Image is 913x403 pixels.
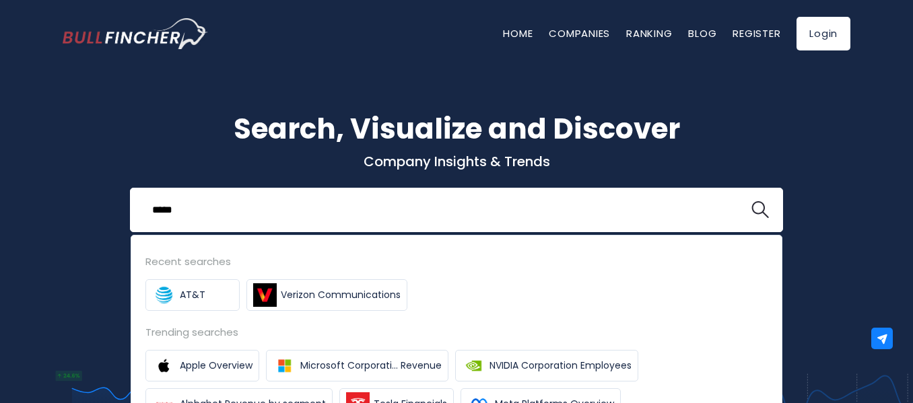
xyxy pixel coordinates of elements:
[145,324,768,340] div: Trending searches
[145,254,768,269] div: Recent searches
[549,26,610,40] a: Companies
[63,153,850,170] p: Company Insights & Trends
[733,26,780,40] a: Register
[63,108,850,150] h1: Search, Visualize and Discover
[246,279,407,311] a: Verizon Communications
[63,18,208,49] img: Bullfincher logo
[253,283,277,307] img: Verizon Communications
[63,18,207,49] a: Go to homepage
[797,17,850,50] a: Login
[751,201,769,219] img: search icon
[503,26,533,40] a: Home
[266,350,448,381] a: Microsoft Corporati... Revenue
[145,279,240,311] a: AT&T
[489,359,632,373] span: NVIDIA Corporation Employees
[63,259,850,273] p: What's trending
[281,288,401,302] span: Verizon Communications
[152,283,176,307] img: AT&T
[626,26,672,40] a: Ranking
[688,26,716,40] a: Blog
[455,350,638,381] a: NVIDIA Corporation Employees
[300,359,442,373] span: Microsoft Corporati... Revenue
[180,288,205,302] span: AT&T
[145,350,259,381] a: Apple Overview
[180,359,252,373] span: Apple Overview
